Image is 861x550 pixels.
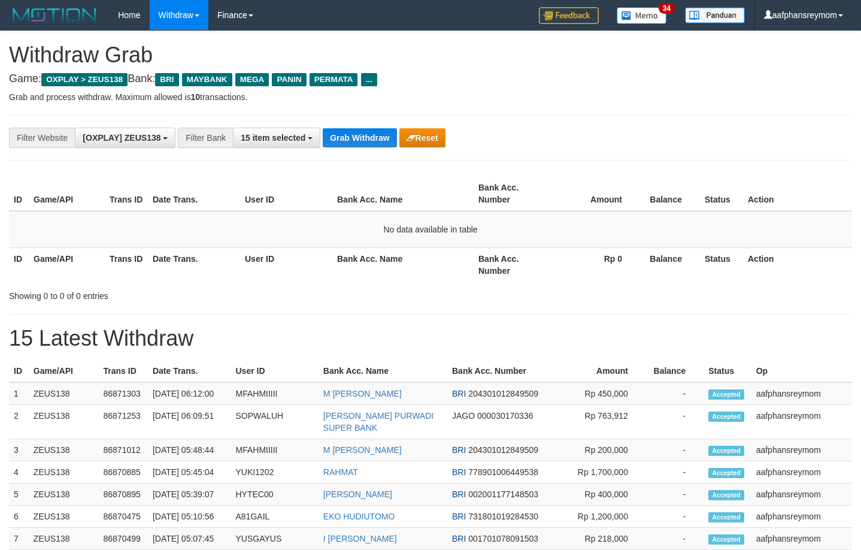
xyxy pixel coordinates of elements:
span: Copy 001701078091503 to clipboard [468,534,538,543]
td: MFAHMIIIII [231,382,319,405]
td: - [646,461,704,483]
p: Grab and process withdraw. Maximum allowed is transactions. [9,91,852,103]
span: BRI [452,534,466,543]
span: Accepted [708,512,744,522]
span: BRI [452,467,466,477]
img: MOTION_logo.png [9,6,100,24]
td: 4 [9,461,29,483]
td: MFAHMIIIII [231,439,319,461]
td: 86871253 [99,405,148,439]
h1: 15 Latest Withdraw [9,327,852,350]
td: 5 [9,483,29,506]
td: 7 [9,528,29,550]
td: 2 [9,405,29,439]
th: ID [9,177,29,211]
td: SOPWALUH [231,405,319,439]
td: Rp 200,000 [562,439,646,461]
td: [DATE] 05:39:07 [148,483,231,506]
span: Copy 778901006449538 to clipboard [468,467,538,477]
span: ... [361,73,377,86]
th: Amount [550,177,640,211]
th: Amount [562,360,646,382]
td: aafphansreymom [751,382,852,405]
th: Op [751,360,852,382]
td: HYTEC00 [231,483,319,506]
a: RAHMAT [323,467,358,477]
td: 86870475 [99,506,148,528]
button: 15 item selected [233,128,320,148]
span: 15 item selected [241,133,305,143]
td: 86870895 [99,483,148,506]
span: BRI [155,73,178,86]
span: Accepted [708,389,744,400]
a: M [PERSON_NAME] [323,389,402,398]
span: PERMATA [310,73,358,86]
th: Status [700,177,743,211]
td: Rp 450,000 [562,382,646,405]
th: Game/API [29,247,105,282]
h4: Game: Bank: [9,73,852,85]
th: Trans ID [99,360,148,382]
td: [DATE] 05:10:56 [148,506,231,528]
td: 86871012 [99,439,148,461]
img: Feedback.jpg [539,7,599,24]
div: Filter Bank [178,128,233,148]
td: ZEUS138 [29,483,99,506]
th: User ID [231,360,319,382]
a: [PERSON_NAME] PURWADI SUPER BANK [323,411,433,433]
td: 86871303 [99,382,148,405]
img: Button%20Memo.svg [617,7,667,24]
td: [DATE] 05:48:44 [148,439,231,461]
td: [DATE] 05:45:04 [148,461,231,483]
td: aafphansreymom [751,461,852,483]
th: Bank Acc. Name [319,360,447,382]
img: panduan.png [685,7,745,23]
td: YUKI1202 [231,461,319,483]
th: Action [743,247,852,282]
h1: Withdraw Grab [9,43,852,67]
td: Rp 763,912 [562,405,646,439]
span: MAYBANK [182,73,232,86]
td: aafphansreymom [751,483,852,506]
a: I [PERSON_NAME] [323,534,397,543]
td: No data available in table [9,211,852,248]
span: BRI [452,512,466,521]
td: [DATE] 05:07:45 [148,528,231,550]
td: ZEUS138 [29,405,99,439]
th: ID [9,360,29,382]
td: Rp 1,200,000 [562,506,646,528]
span: 34 [659,3,675,14]
th: Game/API [29,360,99,382]
td: 6 [9,506,29,528]
td: 86870885 [99,461,148,483]
td: ZEUS138 [29,382,99,405]
th: Game/API [29,177,105,211]
span: Accepted [708,468,744,478]
button: Reset [399,128,445,147]
td: - [646,382,704,405]
strong: 10 [190,92,200,102]
td: [DATE] 06:09:51 [148,405,231,439]
a: [PERSON_NAME] [323,489,392,499]
span: BRI [452,389,466,398]
span: BRI [452,445,466,455]
td: - [646,405,704,439]
span: Copy 000030170336 to clipboard [477,411,533,421]
th: Rp 0 [550,247,640,282]
td: Rp 218,000 [562,528,646,550]
span: Copy 204301012849509 to clipboard [468,445,538,455]
span: Accepted [708,412,744,422]
th: User ID [240,247,332,282]
td: 3 [9,439,29,461]
th: Date Trans. [148,177,240,211]
td: aafphansreymom [751,439,852,461]
span: BRI [452,489,466,499]
span: OXPLAY > ZEUS138 [41,73,128,86]
th: Status [700,247,743,282]
th: Bank Acc. Name [332,177,474,211]
td: Rp 400,000 [562,483,646,506]
th: Status [704,360,751,382]
span: Accepted [708,490,744,500]
span: Copy 731801019284530 to clipboard [468,512,538,521]
td: aafphansreymom [751,506,852,528]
